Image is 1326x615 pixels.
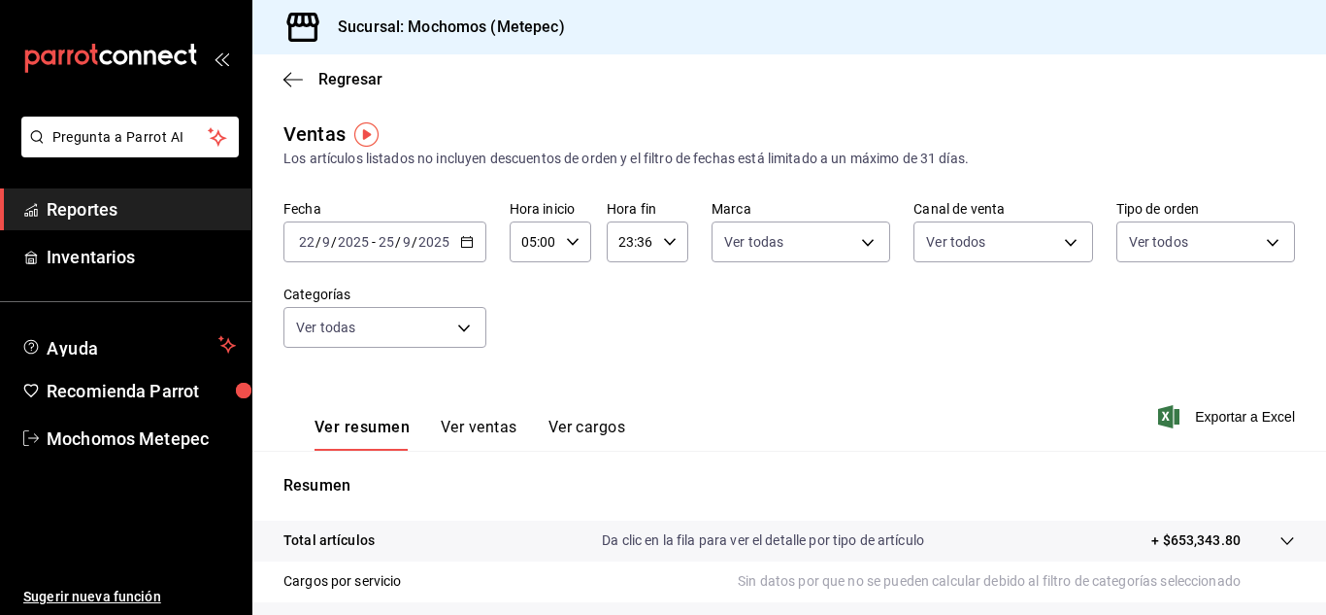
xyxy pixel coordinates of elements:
label: Tipo de orden [1116,202,1295,216]
input: -- [298,234,315,250]
button: Ver cargos [548,418,626,451]
span: / [315,234,321,250]
span: Ver todas [724,232,783,252]
input: -- [378,234,395,250]
span: Ver todos [1129,232,1188,252]
span: Reportes [47,196,236,222]
span: Recomienda Parrot [47,378,236,404]
label: Marca [712,202,890,216]
button: Pregunta a Parrot AI [21,117,239,157]
span: Ayuda [47,333,211,357]
p: Sin datos por que no se pueden calcular debido al filtro de categorías seleccionado [738,571,1295,592]
span: / [331,234,337,250]
div: Los artículos listados no incluyen descuentos de orden y el filtro de fechas está limitado a un m... [283,149,1295,169]
button: Ver resumen [315,418,410,451]
div: Ventas [283,120,346,149]
span: Ver todas [296,318,355,337]
span: - [372,234,376,250]
a: Pregunta a Parrot AI [14,141,239,161]
span: Ver todos [926,232,985,252]
p: Total artículos [283,530,375,551]
label: Categorías [283,288,486,301]
img: Tooltip marker [354,122,379,147]
button: Regresar [283,70,382,88]
span: Sugerir nueva función [23,587,236,607]
span: Mochomos Metepec [47,426,236,452]
button: Ver ventas [441,418,517,451]
p: + $653,343.80 [1151,530,1241,551]
input: -- [321,234,331,250]
label: Hora fin [607,202,688,216]
label: Hora inicio [510,202,591,216]
div: navigation tabs [315,418,625,451]
button: Exportar a Excel [1162,405,1295,428]
span: Inventarios [47,244,236,270]
h3: Sucursal: Mochomos (Metepec) [322,16,565,39]
span: Pregunta a Parrot AI [52,127,209,148]
span: Regresar [318,70,382,88]
input: ---- [417,234,450,250]
p: Cargos por servicio [283,571,402,592]
p: Resumen [283,474,1295,497]
button: open_drawer_menu [214,51,229,66]
label: Canal de venta [913,202,1092,216]
span: / [412,234,417,250]
span: / [395,234,401,250]
p: Da clic en la fila para ver el detalle por tipo de artículo [602,530,924,551]
input: ---- [337,234,370,250]
input: -- [402,234,412,250]
label: Fecha [283,202,486,216]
